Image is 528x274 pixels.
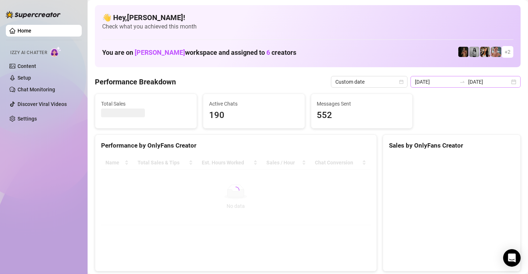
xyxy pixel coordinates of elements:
[503,249,521,267] div: Open Intercom Messenger
[18,63,36,69] a: Content
[266,49,270,56] span: 6
[50,46,61,57] img: AI Chatter
[102,49,296,57] h1: You are on workspace and assigned to creators
[491,47,501,57] img: Yarden
[458,47,469,57] img: the_bohema
[469,47,479,57] img: A
[468,78,510,86] input: End date
[459,79,465,85] span: swap-right
[18,87,55,92] a: Chat Monitoring
[18,28,31,34] a: Home
[18,75,31,81] a: Setup
[317,100,407,108] span: Messages Sent
[335,76,403,87] span: Custom date
[389,141,514,151] div: Sales by OnlyFans Creator
[10,49,47,56] span: Izzy AI Chatter
[6,11,61,18] img: logo-BBDzfeDw.svg
[18,101,67,107] a: Discover Viral Videos
[459,79,465,85] span: to
[102,12,513,23] h4: 👋 Hey, [PERSON_NAME] !
[135,49,185,56] span: [PERSON_NAME]
[209,100,299,108] span: Active Chats
[101,100,191,108] span: Total Sales
[505,48,510,56] span: + 2
[480,47,490,57] img: AdelDahan
[102,23,513,31] span: Check what you achieved this month
[95,77,176,87] h4: Performance Breakdown
[415,78,456,86] input: Start date
[209,109,299,122] span: 190
[399,80,404,84] span: calendar
[232,187,239,194] span: loading
[101,141,371,151] div: Performance by OnlyFans Creator
[317,109,407,122] span: 552
[18,116,37,122] a: Settings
